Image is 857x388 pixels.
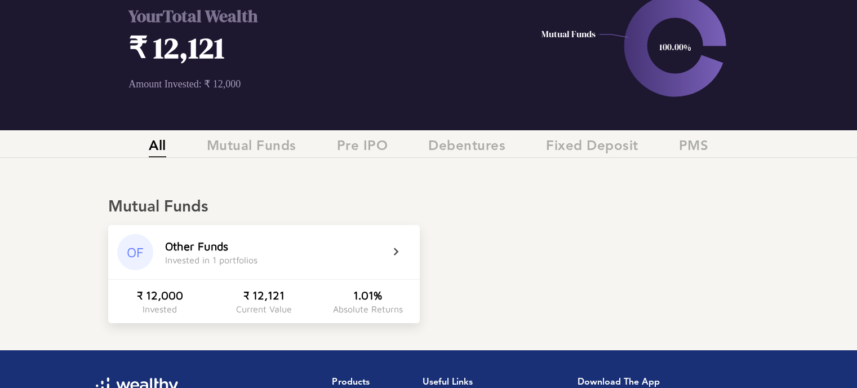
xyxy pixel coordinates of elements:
div: Absolute Returns [333,304,403,314]
span: Pre IPO [337,139,388,157]
span: All [149,139,166,157]
text: Mutual Funds [541,28,595,40]
div: Current Value [236,304,292,314]
div: OF [117,234,153,270]
h1: ₹ 12,121 [128,28,492,68]
div: Invested in 1 portfolios [165,255,257,265]
p: Amount Invested: ₹ 12,000 [128,78,492,90]
h2: Your Total Wealth [128,5,492,28]
text: 100.00% [659,41,691,53]
span: Fixed Deposit [546,139,638,157]
span: Debentures [428,139,505,157]
h1: Products [332,377,404,388]
div: 1.01% [353,289,382,302]
span: Mutual Funds [207,139,296,157]
div: Other Funds [165,240,228,253]
div: ₹ 12,000 [137,289,183,302]
div: ₹ 12,121 [243,289,285,302]
div: Invested [143,304,177,314]
h1: Useful Links [423,377,486,388]
div: Mutual Funds [108,198,749,217]
h1: Download the app [578,377,758,388]
span: PMS [679,139,709,157]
